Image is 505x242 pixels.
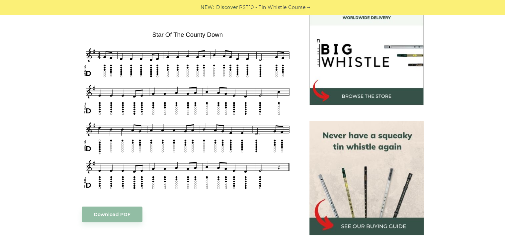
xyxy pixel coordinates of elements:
span: NEW: [201,4,214,11]
img: tin whistle buying guide [309,121,424,235]
span: Discover [216,4,238,11]
a: Download PDF [82,207,142,222]
a: PST10 - Tin Whistle Course [239,4,305,11]
img: Star of the County Down Tin Whistle Tab & Sheet Music [82,29,294,193]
